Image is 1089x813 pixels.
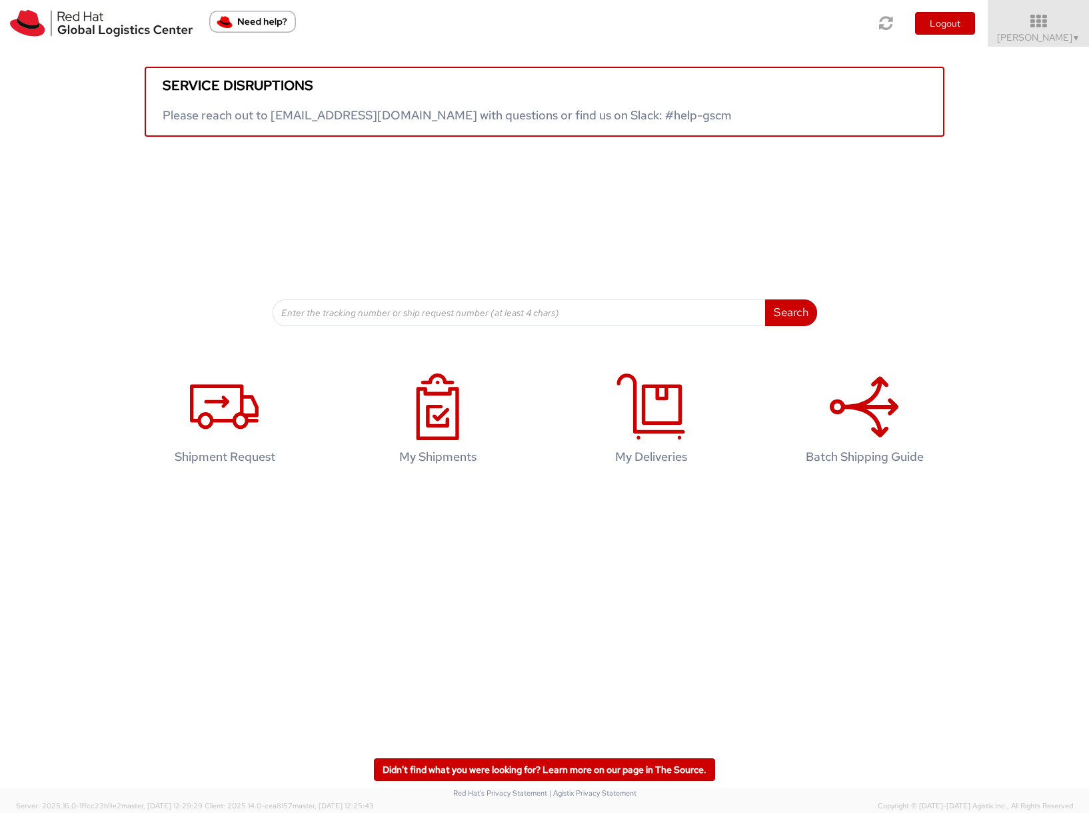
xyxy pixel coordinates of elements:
[16,801,203,810] span: Server: 2025.16.0-1ffcc23b9e2
[145,67,944,137] a: Service disruptions Please reach out to [EMAIL_ADDRESS][DOMAIN_NAME] with questions or find us on...
[338,359,538,484] a: My Shipments
[764,359,964,484] a: Batch Shipping Guide
[453,788,547,798] a: Red Hat's Privacy Statement
[139,450,311,464] h4: Shipment Request
[915,12,975,35] button: Logout
[352,450,524,464] h4: My Shipments
[565,450,737,464] h4: My Deliveries
[549,788,636,798] a: | Agistix Privacy Statement
[209,11,296,33] button: Need help?
[163,107,732,123] span: Please reach out to [EMAIL_ADDRESS][DOMAIN_NAME] with questions or find us on Slack: #help-gscm
[273,299,766,326] input: Enter the tracking number or ship request number (at least 4 chars)
[121,801,203,810] span: master, [DATE] 12:29:29
[125,359,325,484] a: Shipment Request
[997,31,1080,43] span: [PERSON_NAME]
[205,801,374,810] span: Client: 2025.14.0-cea8157
[374,758,715,781] a: Didn't find what you were looking for? Learn more on our page in The Source.
[878,801,1073,812] span: Copyright © [DATE]-[DATE] Agistix Inc., All Rights Reserved
[10,10,193,37] img: rh-logistics-00dfa346123c4ec078e1.svg
[1072,33,1080,43] span: ▼
[163,78,926,93] h5: Service disruptions
[765,299,817,326] button: Search
[551,359,751,484] a: My Deliveries
[778,450,950,464] h4: Batch Shipping Guide
[293,801,374,810] span: master, [DATE] 12:25:43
